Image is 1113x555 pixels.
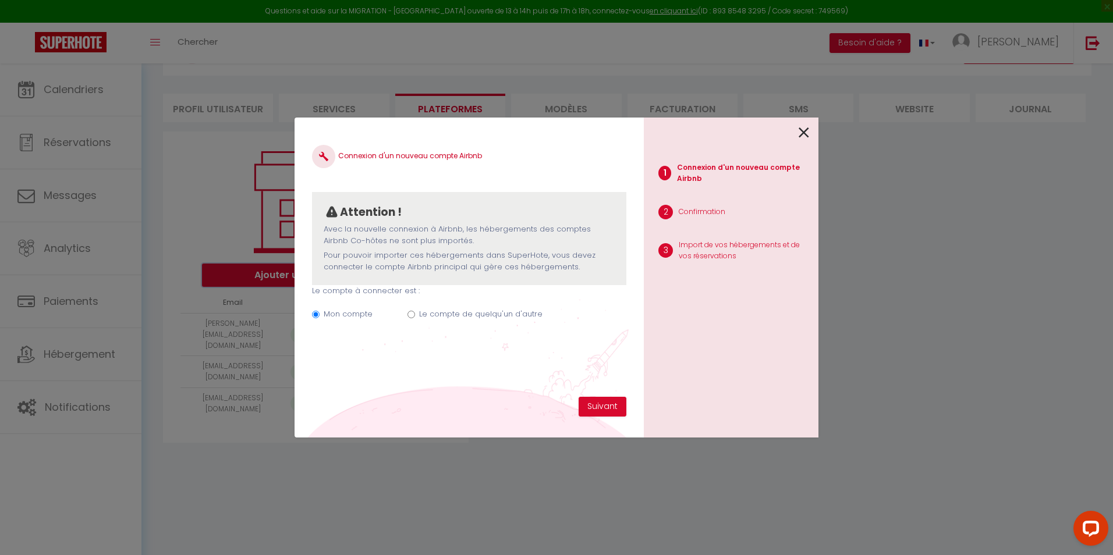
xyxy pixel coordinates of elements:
h4: Connexion d'un nouveau compte Airbnb [312,145,626,168]
iframe: LiveChat chat widget [1064,506,1113,555]
p: Le compte à connecter est : [312,285,626,297]
span: 1 [658,166,671,180]
button: Suivant [579,397,626,417]
p: Pour pouvoir importer ces hébergements dans SuperHote, vous devez connecter le compte Airbnb prin... [324,250,615,273]
p: Connexion d'un nouveau compte Airbnb [677,162,809,184]
p: Attention ! [340,204,402,221]
label: Mon compte [324,308,373,320]
p: Import de vos hébergements et de vos réservations [679,240,809,262]
label: Le compte de quelqu'un d'autre [419,308,543,320]
span: 3 [658,243,673,258]
p: Avec la nouvelle connexion à Airbnb, les hébergements des comptes Airbnb Co-hôtes ne sont plus im... [324,223,615,247]
p: Confirmation [679,207,725,218]
span: 2 [658,205,673,219]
